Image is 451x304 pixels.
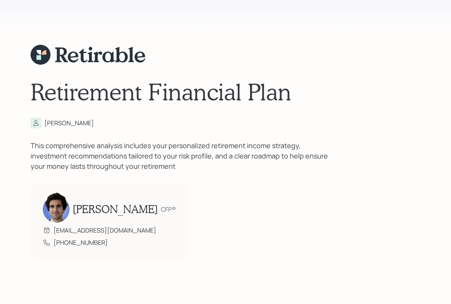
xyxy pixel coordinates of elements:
[43,192,70,223] img: harrison-schaefer-headshot-2.png
[54,238,108,247] div: [PHONE_NUMBER]
[73,203,158,216] h2: [PERSON_NAME]
[161,205,176,214] div: CFP®
[31,78,420,105] h1: Retirement Financial Plan
[44,118,94,128] div: [PERSON_NAME]
[31,141,336,171] div: This comprehensive analysis includes your personalized retirement income strategy, investment rec...
[54,226,156,235] div: [EMAIL_ADDRESS][DOMAIN_NAME]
